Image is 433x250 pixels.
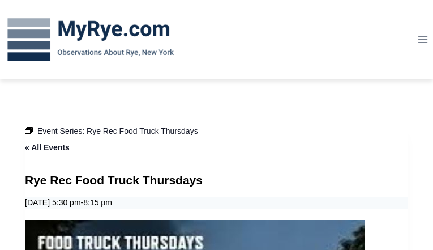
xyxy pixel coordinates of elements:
[83,198,112,207] span: 8:15 pm
[87,126,198,135] a: Rye Rec Food Truck Thursdays
[25,197,408,209] h2: -
[25,172,408,189] h1: Rye Rec Food Truck Thursdays
[25,125,33,138] em: Event Series:
[25,143,70,152] a: « All Events
[412,31,433,48] button: Open menu
[25,198,81,207] span: [DATE] 5:30 pm
[37,126,84,135] span: Event Series:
